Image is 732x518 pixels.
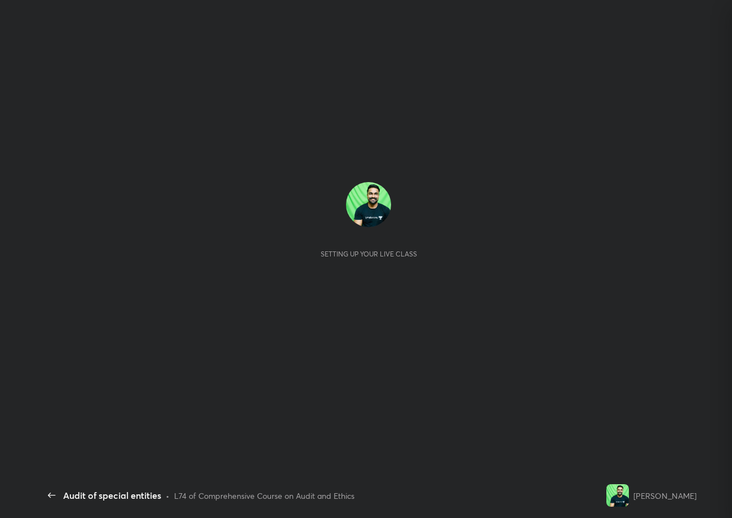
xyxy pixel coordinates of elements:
[346,182,391,227] img: 34c2f5a4dc334ab99cba7f7ce517d6b6.jpg
[633,490,696,502] div: [PERSON_NAME]
[166,490,170,502] div: •
[174,490,354,502] div: L74 of Comprehensive Course on Audit and Ethics
[321,250,417,258] div: Setting up your live class
[606,484,629,507] img: 34c2f5a4dc334ab99cba7f7ce517d6b6.jpg
[63,489,161,502] div: Audit of special entities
